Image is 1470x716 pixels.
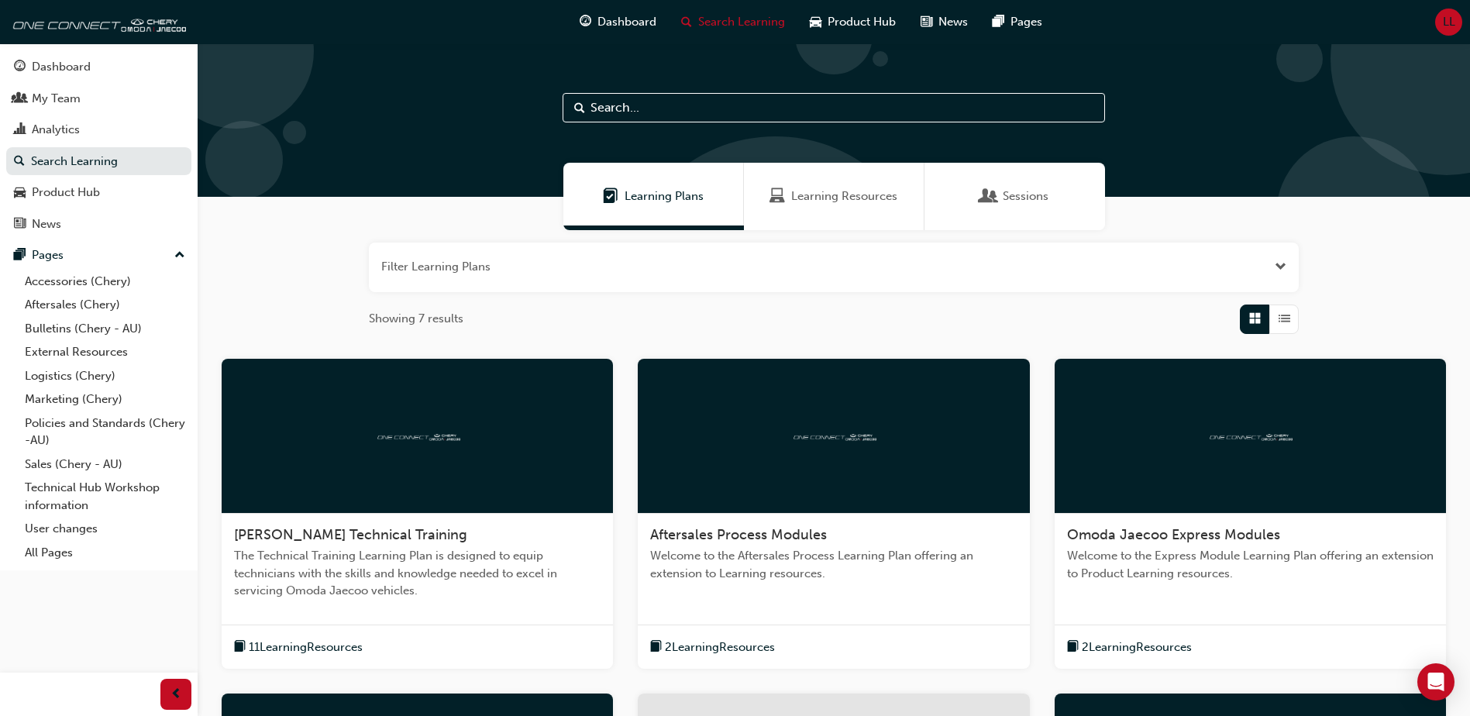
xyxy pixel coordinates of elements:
[19,340,191,364] a: External Resources
[19,517,191,541] a: User changes
[1435,9,1462,36] button: LL
[14,218,26,232] span: news-icon
[810,12,821,32] span: car-icon
[19,541,191,565] a: All Pages
[19,476,191,517] a: Technical Hub Workshop information
[19,270,191,294] a: Accessories (Chery)
[8,6,186,37] img: oneconnect
[6,147,191,176] a: Search Learning
[6,241,191,270] button: Pages
[14,155,25,169] span: search-icon
[650,638,775,657] button: book-icon2LearningResources
[1417,663,1455,701] div: Open Intercom Messenger
[6,84,191,113] a: My Team
[6,178,191,207] a: Product Hub
[580,12,591,32] span: guage-icon
[1443,13,1455,31] span: LL
[1010,13,1042,31] span: Pages
[19,364,191,388] a: Logistics (Chery)
[19,317,191,341] a: Bulletins (Chery - AU)
[1067,547,1434,582] span: Welcome to the Express Module Learning Plan offering an extension to Product Learning resources.
[574,99,585,117] span: Search
[6,115,191,144] a: Analytics
[234,526,467,543] span: [PERSON_NAME] Technical Training
[1067,526,1280,543] span: Omoda Jaecoo Express Modules
[14,249,26,263] span: pages-icon
[908,6,980,38] a: news-iconNews
[938,13,968,31] span: News
[19,293,191,317] a: Aftersales (Chery)
[563,163,744,230] a: Learning PlansLearning Plans
[32,215,61,233] div: News
[681,12,692,32] span: search-icon
[14,60,26,74] span: guage-icon
[6,210,191,239] a: News
[19,411,191,453] a: Policies and Standards (Chery -AU)
[924,163,1105,230] a: SessionsSessions
[375,428,460,442] img: oneconnect
[698,13,785,31] span: Search Learning
[6,50,191,241] button: DashboardMy TeamAnalyticsSearch LearningProduct HubNews
[174,246,185,266] span: up-icon
[993,12,1004,32] span: pages-icon
[14,123,26,137] span: chart-icon
[1082,639,1192,656] span: 2 Learning Resources
[1067,638,1192,657] button: book-icon2LearningResources
[14,186,26,200] span: car-icon
[638,359,1029,670] a: oneconnectAftersales Process ModulesWelcome to the Aftersales Process Learning Plan offering an e...
[249,639,363,656] span: 11 Learning Resources
[170,685,182,704] span: prev-icon
[791,188,897,205] span: Learning Resources
[797,6,908,38] a: car-iconProduct Hub
[769,188,785,205] span: Learning Resources
[234,638,363,657] button: book-icon11LearningResources
[14,92,26,106] span: people-icon
[665,639,775,656] span: 2 Learning Resources
[32,184,100,201] div: Product Hub
[1249,310,1261,328] span: Grid
[1067,638,1079,657] span: book-icon
[234,547,601,600] span: The Technical Training Learning Plan is designed to equip technicians with the skills and knowled...
[921,12,932,32] span: news-icon
[32,121,80,139] div: Analytics
[222,359,613,670] a: oneconnect[PERSON_NAME] Technical TrainingThe Technical Training Learning Plan is designed to equ...
[791,428,876,442] img: oneconnect
[6,53,191,81] a: Dashboard
[1055,359,1446,670] a: oneconnectOmoda Jaecoo Express ModulesWelcome to the Express Module Learning Plan offering an ext...
[563,93,1105,122] input: Search...
[669,6,797,38] a: search-iconSearch Learning
[32,58,91,76] div: Dashboard
[19,453,191,477] a: Sales (Chery - AU)
[369,310,463,328] span: Showing 7 results
[1207,428,1293,442] img: oneconnect
[981,188,997,205] span: Sessions
[625,188,704,205] span: Learning Plans
[650,526,827,543] span: Aftersales Process Modules
[650,638,662,657] span: book-icon
[603,188,618,205] span: Learning Plans
[980,6,1055,38] a: pages-iconPages
[1275,258,1286,276] button: Open the filter
[650,547,1017,582] span: Welcome to the Aftersales Process Learning Plan offering an extension to Learning resources.
[744,163,924,230] a: Learning ResourcesLearning Resources
[567,6,669,38] a: guage-iconDashboard
[828,13,896,31] span: Product Hub
[234,638,246,657] span: book-icon
[1279,310,1290,328] span: List
[32,90,81,108] div: My Team
[1003,188,1048,205] span: Sessions
[597,13,656,31] span: Dashboard
[32,246,64,264] div: Pages
[19,387,191,411] a: Marketing (Chery)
